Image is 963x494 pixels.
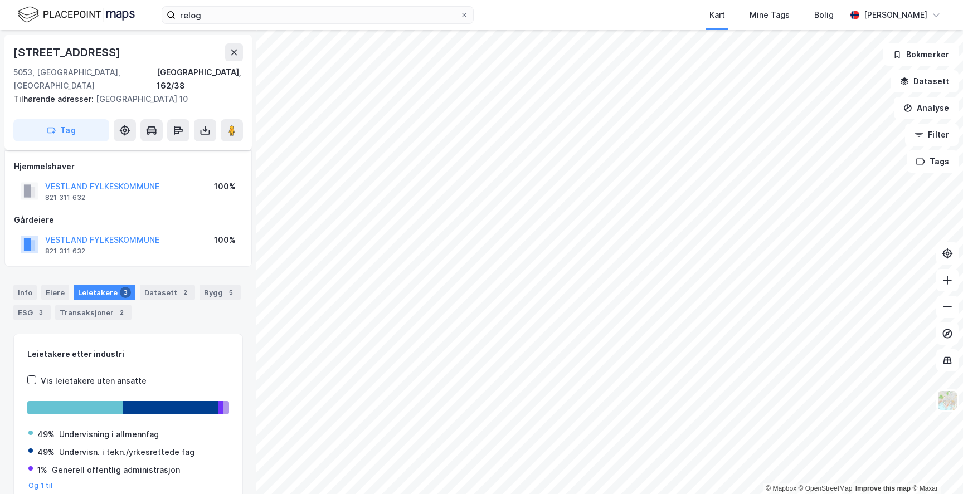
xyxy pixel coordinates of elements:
div: 821 311 632 [45,193,85,202]
button: Analyse [894,97,959,119]
button: Tags [907,150,959,173]
div: Eiere [41,285,69,300]
div: Datasett [140,285,195,300]
div: ESG [13,305,51,320]
input: Søk på adresse, matrikkel, gårdeiere, leietakere eller personer [176,7,460,23]
div: Leietakere etter industri [27,348,229,361]
button: Filter [905,124,959,146]
div: Bolig [814,8,834,22]
div: Info [13,285,37,300]
div: Gårdeiere [14,213,242,227]
a: Improve this map [855,485,911,492]
div: 49% [37,428,55,441]
div: 100% [214,180,236,193]
div: Undervisn. i tekn./yrkesrettede fag [59,446,194,459]
button: Tag [13,119,109,141]
div: 3 [120,287,131,298]
div: Kart [709,8,725,22]
div: Undervisning i allmennfag [59,428,159,441]
div: Leietakere [74,285,135,300]
div: Hjemmelshaver [14,160,242,173]
a: Mapbox [766,485,796,492]
div: Generell offentlig administrasjon [52,463,180,477]
div: 5 [225,287,236,298]
div: [GEOGRAPHIC_DATA], 162/38 [157,66,243,92]
div: 2 [179,287,191,298]
button: Datasett [891,70,959,92]
div: Vis leietakere uten ansatte [41,374,147,388]
span: Tilhørende adresser: [13,94,96,104]
img: Z [937,390,958,411]
div: Kontrollprogram for chat [907,441,963,494]
div: 1% [37,463,47,477]
div: [PERSON_NAME] [864,8,927,22]
a: OpenStreetMap [799,485,853,492]
div: Bygg [200,285,241,300]
div: 2 [116,307,127,318]
button: Og 1 til [28,481,53,490]
div: 3 [35,307,46,318]
div: Mine Tags [750,8,790,22]
div: [STREET_ADDRESS] [13,43,123,61]
div: 5053, [GEOGRAPHIC_DATA], [GEOGRAPHIC_DATA] [13,66,157,92]
button: Bokmerker [883,43,959,66]
div: 821 311 632 [45,247,85,256]
iframe: Chat Widget [907,441,963,494]
img: logo.f888ab2527a4732fd821a326f86c7f29.svg [18,5,135,25]
div: 49% [37,446,55,459]
div: Transaksjoner [55,305,132,320]
div: 100% [214,233,236,247]
div: [GEOGRAPHIC_DATA] 10 [13,92,234,106]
